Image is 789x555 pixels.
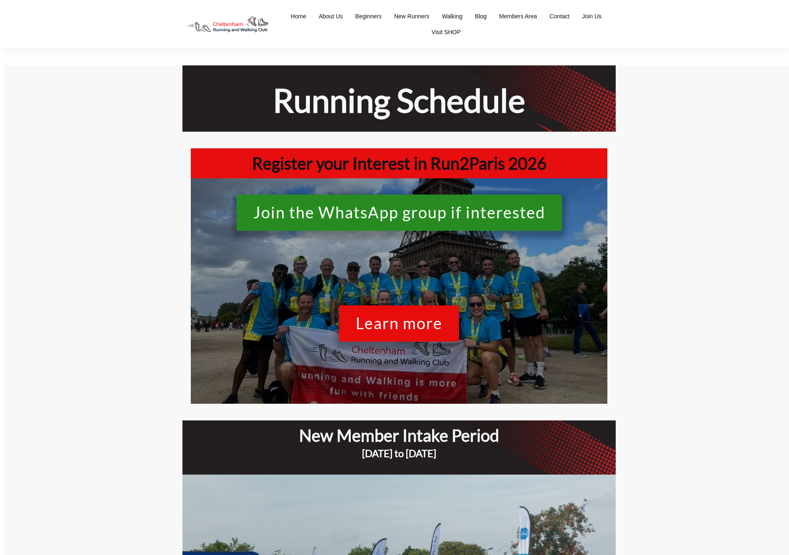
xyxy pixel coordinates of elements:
[356,315,442,337] span: Learn more
[582,10,602,22] a: Join Us
[191,79,607,121] h1: Running Schedule
[475,10,487,22] a: Blog
[339,305,459,342] a: Learn more
[187,425,612,446] h1: New Member Intake Period
[355,10,382,22] a: Beginners
[291,10,306,22] a: Home
[499,10,537,22] a: Members Area
[195,152,603,174] h1: Register your Interest in Run2Paris 2026
[178,10,275,38] img: Decathlon
[432,26,461,38] a: Visit SHOP
[394,10,429,22] a: New Runners
[237,195,562,231] a: Join the WhatsApp group if interested
[442,10,462,22] a: Walking
[187,446,612,470] h3: [DATE] to [DATE]
[319,10,343,22] a: About Us
[549,10,569,22] a: Contact
[253,204,545,226] span: Join the WhatsApp group if interested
